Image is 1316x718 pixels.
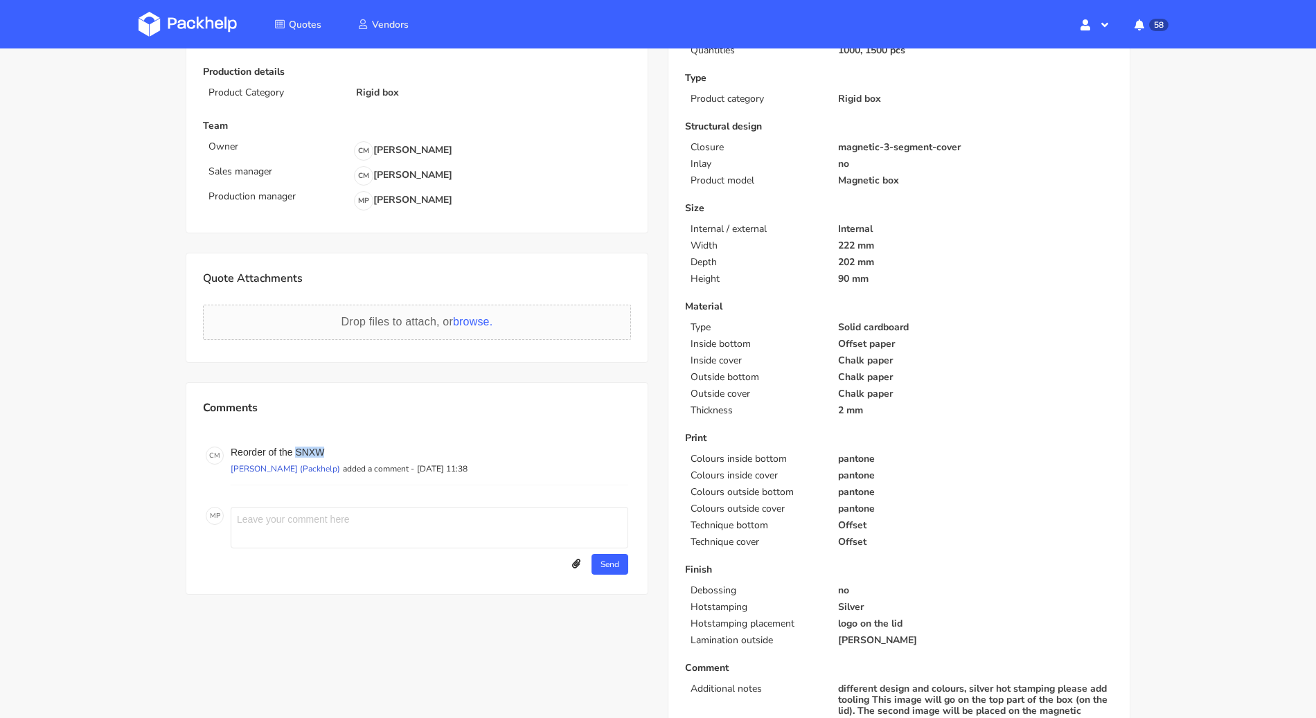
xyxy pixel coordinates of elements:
p: Type [691,322,821,333]
span: Vendors [372,18,409,31]
p: Outside cover [691,388,821,400]
p: Material [685,301,1113,312]
p: Type [685,73,1113,84]
p: Inlay [691,159,821,170]
p: Team [203,120,631,132]
p: Debossing [691,585,821,596]
span: M [210,507,216,525]
span: Drop files to attach, or [341,316,493,327]
a: Quotes [258,12,338,37]
span: P [216,507,220,525]
p: Finish [685,564,1113,575]
p: [PERSON_NAME] [354,166,452,186]
p: 1000, 1500 pcs [838,45,1113,56]
p: magnetic-3-segment-cover [838,142,1113,153]
p: Technique cover [691,537,821,548]
p: Internal [838,224,1113,235]
p: Inside cover [691,355,821,366]
p: Chalk paper [838,355,1113,366]
p: [PERSON_NAME] (Packhelp) [231,463,340,474]
p: Sales manager [208,166,347,177]
p: [DATE] 11:38 [417,463,468,474]
p: Technique bottom [691,520,821,531]
p: Rigid box [356,87,631,98]
p: Lamination outside [691,635,821,646]
p: pantone [838,470,1113,481]
p: logo on the lid [838,618,1113,629]
p: Depth [691,257,821,268]
p: Offset [838,537,1113,548]
p: 222 mm [838,240,1113,251]
p: Solid cardboard [838,322,1113,333]
p: pantone [838,454,1113,465]
p: Closure [691,142,821,153]
span: M [214,447,220,465]
p: Size [685,203,1113,214]
p: [PERSON_NAME] [354,191,452,210]
p: Colours inside bottom [691,454,821,465]
span: CM [355,142,373,160]
p: Rigid box [838,93,1113,105]
span: 58 [1149,19,1168,31]
span: CM [355,167,373,185]
p: Silver [838,602,1113,613]
p: pantone [838,503,1113,514]
p: Magnetic box [838,175,1113,186]
p: Comments [203,400,631,416]
img: Dashboard [139,12,237,37]
button: Send [592,554,628,575]
p: Chalk paper [838,388,1113,400]
p: pantone [838,487,1113,498]
p: Hotstamping placement [691,618,821,629]
p: Additional notes [691,683,821,694]
p: Inside bottom [691,339,821,350]
p: Product category [691,93,821,105]
p: Offset paper [838,339,1113,350]
p: Owner [208,141,347,152]
p: Thickness [691,405,821,416]
p: Colours outside cover [691,503,821,514]
p: Quantities [691,45,821,56]
p: Print [685,433,1113,444]
p: Product Category [208,87,339,98]
p: no [838,585,1113,596]
span: MP [355,192,373,210]
p: Colours outside bottom [691,487,821,498]
p: Reorder of the SNXW [231,447,628,458]
p: Width [691,240,821,251]
span: browse. [453,316,492,327]
p: Outside bottom [691,372,821,383]
p: no [838,159,1113,170]
p: Quote Attachments [203,270,631,288]
p: Height [691,273,821,285]
p: 2 mm [838,405,1113,416]
p: 90 mm [838,273,1113,285]
p: Structural design [685,121,1113,132]
span: Quotes [289,18,321,31]
a: Vendors [341,12,425,37]
p: added a comment - [340,463,417,474]
p: Production manager [208,191,347,202]
p: 202 mm [838,257,1113,268]
p: Chalk paper [838,372,1113,383]
span: C [209,447,214,465]
p: [PERSON_NAME] [354,141,452,161]
p: Offset [838,520,1113,531]
p: Product model [691,175,821,186]
button: 58 [1123,12,1177,37]
p: Internal / external [691,224,821,235]
p: Production details [203,66,631,78]
p: Comment [685,663,1113,674]
p: Colours inside cover [691,470,821,481]
p: [PERSON_NAME] [838,635,1113,646]
p: Hotstamping [691,602,821,613]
